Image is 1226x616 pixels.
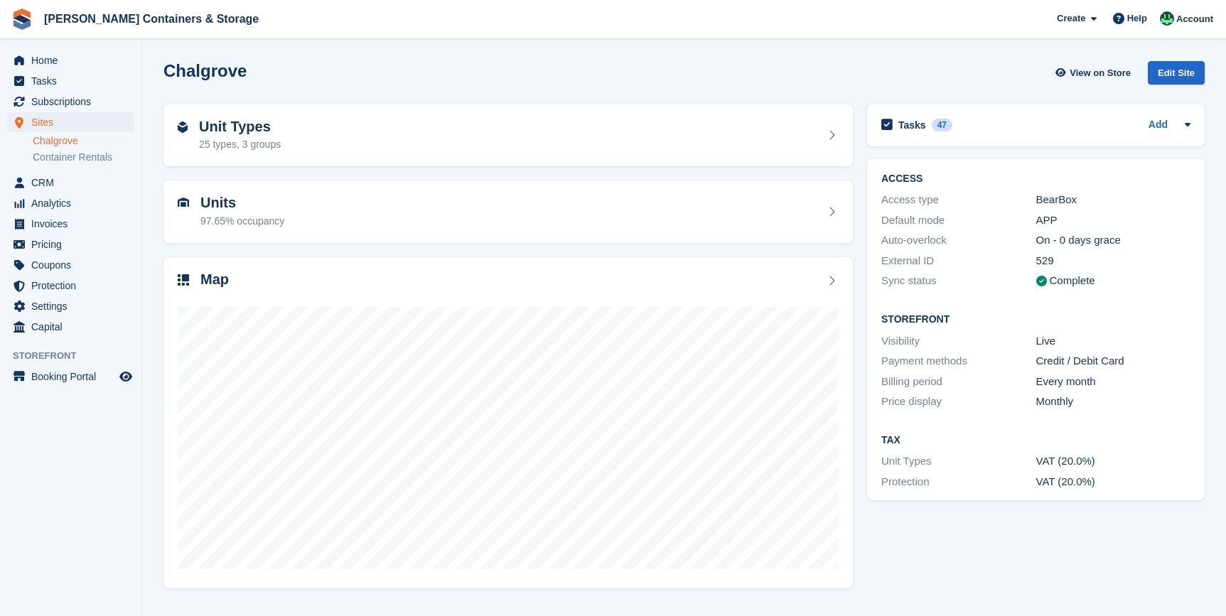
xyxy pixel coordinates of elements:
a: menu [7,367,134,387]
a: menu [7,214,134,234]
a: menu [7,234,134,254]
div: On - 0 days grace [1036,232,1191,249]
h2: Chalgrove [163,61,247,80]
div: 25 types, 3 groups [199,137,281,152]
span: View on Store [1070,66,1131,80]
a: menu [7,92,134,112]
a: Container Rentals [33,151,134,164]
div: Unit Types [881,453,1036,470]
div: APP [1036,212,1191,229]
div: Payment methods [881,353,1036,369]
div: Live [1036,333,1191,350]
a: Map [163,257,853,589]
span: Help [1127,11,1147,26]
span: Subscriptions [31,92,117,112]
a: Edit Site [1148,61,1205,90]
h2: Map [200,271,229,288]
div: 47 [932,119,952,131]
span: Capital [31,317,117,337]
img: stora-icon-8386f47178a22dfd0bd8f6a31ec36ba5ce8667c1dd55bd0f319d3a0aa187defe.svg [11,9,33,30]
a: menu [7,173,134,193]
span: Booking Portal [31,367,117,387]
div: VAT (20.0%) [1036,453,1191,470]
a: View on Store [1053,61,1136,85]
div: Protection [881,474,1036,490]
img: Arjun Preetham [1160,11,1174,26]
div: External ID [881,253,1036,269]
a: Units 97.65% occupancy [163,180,853,243]
h2: Tax [881,435,1190,446]
a: Preview store [117,368,134,385]
span: Settings [31,296,117,316]
div: Billing period [881,374,1036,390]
span: Tasks [31,71,117,91]
h2: ACCESS [881,173,1190,185]
div: Credit / Debit Card [1036,353,1191,369]
a: Unit Types 25 types, 3 groups [163,104,853,167]
span: Sites [31,112,117,132]
span: Analytics [31,193,117,213]
div: Complete [1050,273,1095,289]
span: Home [31,50,117,70]
h2: Units [200,195,284,211]
div: Sync status [881,273,1036,289]
img: map-icn-33ee37083ee616e46c38cad1a60f524a97daa1e2b2c8c0bc3eb3415660979fc1.svg [178,274,189,286]
a: Add [1149,117,1168,134]
a: [PERSON_NAME] Containers & Storage [38,7,264,31]
span: Invoices [31,214,117,234]
span: Create [1057,11,1085,26]
div: Edit Site [1148,61,1205,85]
span: Coupons [31,255,117,275]
span: Account [1176,12,1213,26]
span: Storefront [13,349,141,363]
a: menu [7,296,134,316]
div: Auto-overlock [881,232,1036,249]
a: menu [7,255,134,275]
img: unit-icn-7be61d7bf1b0ce9d3e12c5938cc71ed9869f7b940bace4675aadf7bd6d80202e.svg [178,198,189,207]
div: BearBox [1036,192,1191,208]
div: Price display [881,394,1036,410]
span: CRM [31,173,117,193]
div: Default mode [881,212,1036,229]
span: Pricing [31,234,117,254]
div: 97.65% occupancy [200,214,284,229]
a: menu [7,317,134,337]
a: Chalgrove [33,134,134,148]
div: Every month [1036,374,1191,390]
a: menu [7,71,134,91]
span: Protection [31,276,117,296]
div: 529 [1036,253,1191,269]
div: Monthly [1036,394,1191,410]
div: Visibility [881,333,1036,350]
h2: Unit Types [199,119,281,135]
a: menu [7,50,134,70]
a: menu [7,276,134,296]
h2: Tasks [898,119,926,131]
div: VAT (20.0%) [1036,474,1191,490]
a: menu [7,193,134,213]
a: menu [7,112,134,132]
div: Access type [881,192,1036,208]
h2: Storefront [881,314,1190,325]
img: unit-type-icn-2b2737a686de81e16bb02015468b77c625bbabd49415b5ef34ead5e3b44a266d.svg [178,121,188,133]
